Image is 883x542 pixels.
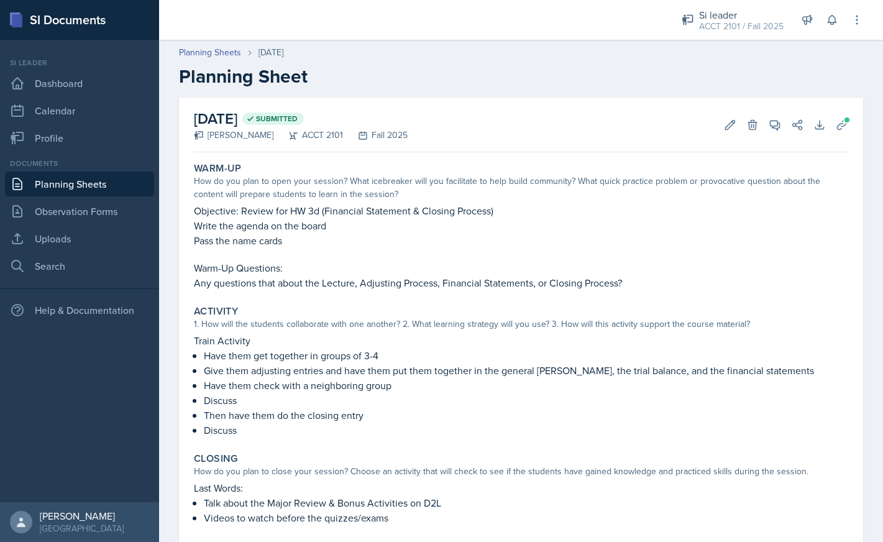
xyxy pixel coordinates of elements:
p: Objective: Review for HW 3d (Financial Statement & Closing Process) [194,203,848,218]
div: Fall 2025 [343,129,408,142]
p: Warm-Up Questions: [194,260,848,275]
p: Train Activity [194,333,848,348]
a: Observation Forms [5,199,154,224]
div: [DATE] [258,46,283,59]
div: Documents [5,158,154,169]
span: Submitted [256,114,298,124]
div: 1. How will the students collaborate with one another? 2. What learning strategy will you use? 3.... [194,318,848,331]
p: Then have them do the closing entry [204,408,848,423]
div: [PERSON_NAME] [40,510,124,522]
div: [GEOGRAPHIC_DATA] [40,522,124,535]
label: Warm-Up [194,162,242,175]
a: Search [5,254,154,278]
a: Calendar [5,98,154,123]
p: Any questions that about the Lecture, Adjusting Process, Financial Statements, or Closing Process? [194,275,848,290]
p: Have them get together in groups of 3-4 [204,348,848,363]
div: Si leader [5,57,154,68]
a: Profile [5,126,154,150]
p: Have them check with a neighboring group [204,378,848,393]
div: [PERSON_NAME] [194,129,273,142]
h2: Planning Sheet [179,65,863,88]
div: ACCT 2101 / Fall 2025 [699,20,784,33]
a: Planning Sheets [179,46,241,59]
div: ACCT 2101 [273,129,343,142]
a: Dashboard [5,71,154,96]
div: How do you plan to open your session? What icebreaker will you facilitate to help build community... [194,175,848,201]
p: Write the agenda on the board [194,218,848,233]
p: Discuss [204,393,848,408]
label: Closing [194,452,238,465]
h2: [DATE] [194,108,408,130]
div: Help & Documentation [5,298,154,323]
a: Uploads [5,226,154,251]
p: Discuss [204,423,848,438]
div: Si leader [699,7,784,22]
p: Pass the name cards [194,233,848,248]
p: Videos to watch before the quizzes/exams [204,510,848,525]
label: Activity [194,305,238,318]
a: Planning Sheets [5,172,154,196]
p: Last Words: [194,480,848,495]
div: How do you plan to close your session? Choose an activity that will check to see if the students ... [194,465,848,478]
p: Give them adjusting entries and have them put them together in the general [PERSON_NAME], the tri... [204,363,848,378]
p: Talk about the Major Review & Bonus Activities on D2L [204,495,848,510]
